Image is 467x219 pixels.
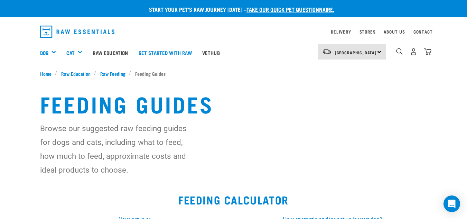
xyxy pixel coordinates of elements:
[424,48,431,55] img: home-icon@2x.png
[61,70,91,77] span: Raw Education
[40,49,48,57] a: Dog
[384,30,405,33] a: About Us
[359,30,376,33] a: Stores
[197,39,225,66] a: Vethub
[100,70,125,77] span: Raw Feeding
[443,195,460,212] div: Open Intercom Messenger
[335,51,377,54] span: [GEOGRAPHIC_DATA]
[40,26,115,38] img: Raw Essentials Logo
[35,23,433,40] nav: dropdown navigation
[40,70,55,77] a: Home
[322,48,331,55] img: van-moving.png
[331,30,351,33] a: Delivery
[246,8,334,11] a: take our quick pet questionnaire.
[413,30,433,33] a: Contact
[40,70,52,77] span: Home
[8,193,459,206] h2: Feeding Calculator
[40,91,427,116] h1: Feeding Guides
[66,49,74,57] a: Cat
[40,121,195,177] p: Browse our suggested raw feeding guides for dogs and cats, including what to feed, how much to fe...
[410,48,417,55] img: user.png
[40,70,427,77] nav: breadcrumbs
[57,70,94,77] a: Raw Education
[133,39,197,66] a: Get started with Raw
[396,48,403,55] img: home-icon-1@2x.png
[96,70,129,77] a: Raw Feeding
[87,39,133,66] a: Raw Education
